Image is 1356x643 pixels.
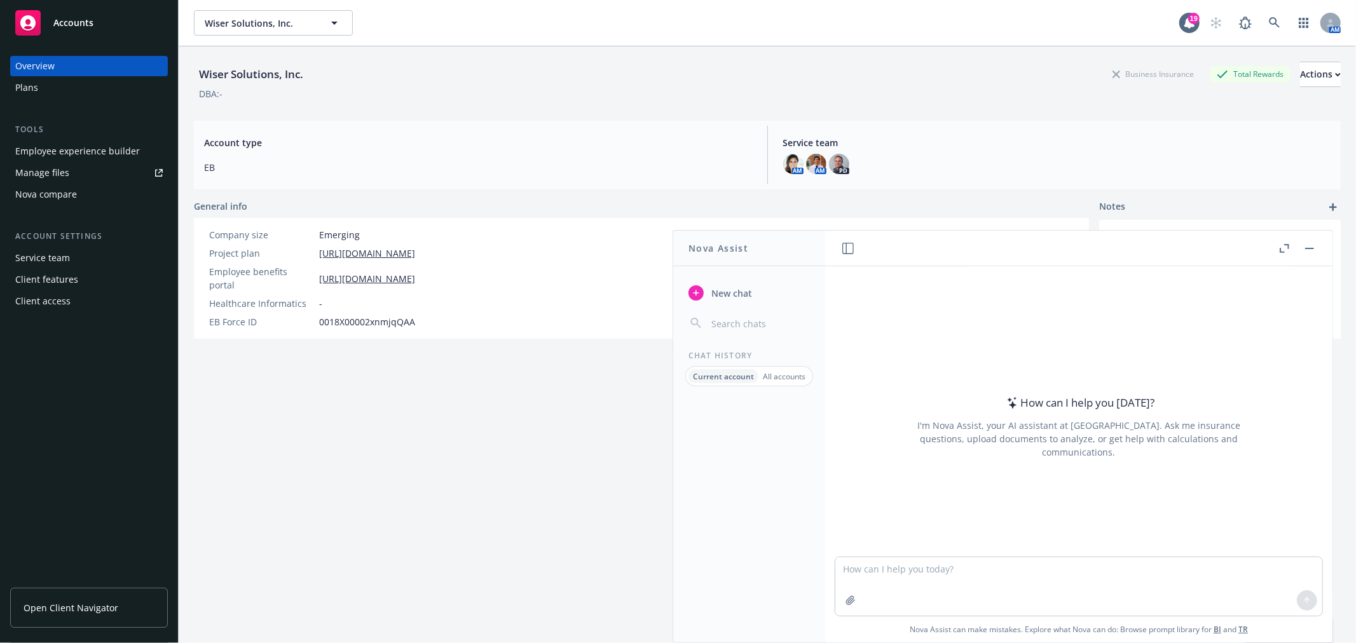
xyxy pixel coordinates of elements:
span: Notes [1099,200,1125,215]
img: photo [806,154,826,174]
div: Client access [15,291,71,311]
img: photo [829,154,849,174]
a: Search [1262,10,1287,36]
div: Wiser Solutions, Inc. [194,66,308,83]
button: New chat [683,281,815,304]
button: Wiser Solutions, Inc. [194,10,353,36]
div: 19 [1188,13,1200,24]
span: Nova Assist can make mistakes. Explore what Nova can do: Browse prompt library for and [830,616,1327,642]
a: Start snowing [1203,10,1229,36]
div: I'm Nova Assist, your AI assistant at [GEOGRAPHIC_DATA]. Ask me insurance questions, upload docum... [900,419,1257,459]
a: [URL][DOMAIN_NAME] [319,272,415,285]
button: Actions [1300,62,1341,87]
div: Company size [209,228,314,241]
span: EB [204,161,752,174]
p: All accounts [763,371,805,382]
span: 0018X00002xnmjqQAA [319,315,415,328]
a: Switch app [1291,10,1317,36]
div: Client features [15,269,78,290]
span: Accounts [53,18,93,28]
a: Nova compare [10,184,168,205]
a: BI [1214,624,1221,635]
div: Chat History [673,350,825,361]
div: How can I help you [DATE]? [1003,395,1155,411]
span: Service team [783,136,1331,149]
div: Plans [15,78,38,98]
a: Overview [10,56,168,76]
h1: Nova Assist [688,241,748,255]
a: Plans [10,78,168,98]
div: DBA: - [199,87,223,100]
div: Employee experience builder [15,141,140,161]
a: Report a Bug [1233,10,1258,36]
div: Total Rewards [1210,66,1290,82]
a: Manage files [10,163,168,183]
span: Open Client Navigator [24,601,118,614]
a: Client access [10,291,168,311]
div: Service team [15,248,70,268]
div: Employee benefits portal [209,265,314,292]
span: Account type [204,136,752,149]
img: photo [783,154,804,174]
span: New chat [709,287,752,300]
a: [URL][DOMAIN_NAME] [319,247,415,260]
a: Employee experience builder [10,141,168,161]
div: Project plan [209,247,314,260]
div: Manage files [15,163,69,183]
div: Nova compare [15,184,77,205]
div: Overview [15,56,55,76]
span: Wiser Solutions, Inc. [205,17,315,30]
span: General info [194,200,247,213]
span: - [319,297,322,310]
div: Healthcare Informatics [209,297,314,310]
input: Search chats [709,315,810,332]
div: Actions [1300,62,1341,86]
a: TR [1238,624,1248,635]
a: Service team [10,248,168,268]
a: Accounts [10,5,168,41]
a: add [1325,200,1341,215]
span: Emerging [319,228,360,241]
div: Tools [10,123,168,136]
div: Account settings [10,230,168,243]
a: Client features [10,269,168,290]
div: EB Force ID [209,315,314,328]
p: Current account [693,371,754,382]
div: Business Insurance [1106,66,1200,82]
